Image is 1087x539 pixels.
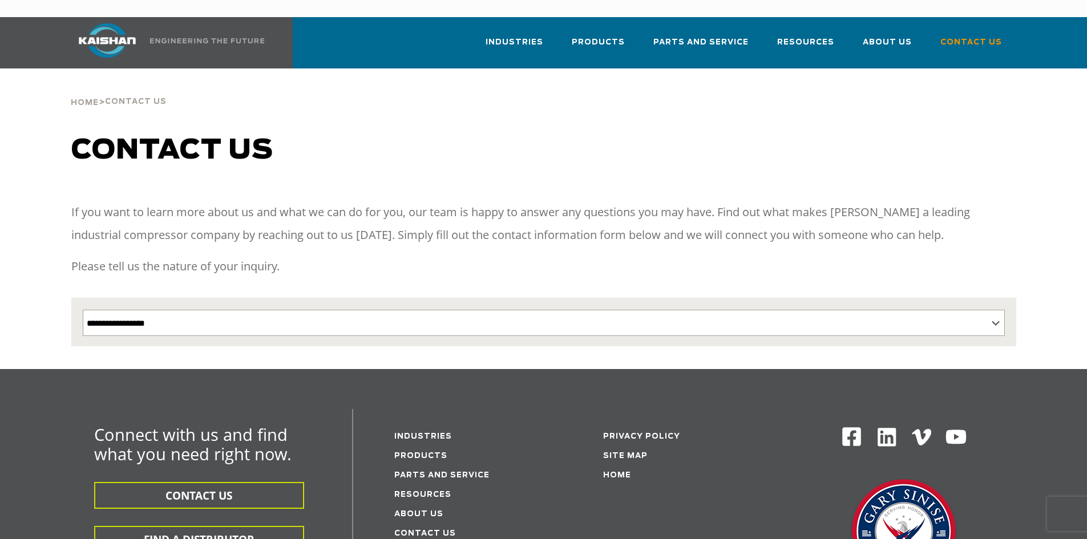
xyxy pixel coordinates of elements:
[486,27,543,66] a: Industries
[394,491,451,499] a: Resources
[603,433,680,440] a: Privacy Policy
[863,36,912,49] span: About Us
[486,36,543,49] span: Industries
[572,36,625,49] span: Products
[841,426,862,447] img: Facebook
[876,426,898,448] img: Linkedin
[394,433,452,440] a: Industries
[945,426,967,448] img: Youtube
[603,472,631,479] a: Home
[71,201,1016,246] p: If you want to learn more about us and what we can do for you, our team is happy to answer any qu...
[71,99,99,107] span: Home
[912,429,931,445] img: Vimeo
[71,68,167,112] div: >
[603,452,648,460] a: Site Map
[64,17,266,68] a: Kaishan USA
[653,27,749,66] a: Parts and Service
[940,36,1002,49] span: Contact Us
[572,27,625,66] a: Products
[777,36,834,49] span: Resources
[394,530,456,537] a: Contact Us
[653,36,749,49] span: Parts and Service
[71,137,273,164] span: Contact us
[394,452,447,460] a: Products
[863,27,912,66] a: About Us
[394,472,490,479] a: Parts and service
[105,98,167,106] span: Contact Us
[777,27,834,66] a: Resources
[64,23,150,58] img: kaishan logo
[71,97,99,107] a: Home
[394,510,443,518] a: About Us
[94,423,292,465] span: Connect with us and find what you need right now.
[940,27,1002,66] a: Contact Us
[94,482,304,509] button: CONTACT US
[71,255,1016,278] p: Please tell us the nature of your inquiry.
[150,38,264,43] img: Engineering the future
